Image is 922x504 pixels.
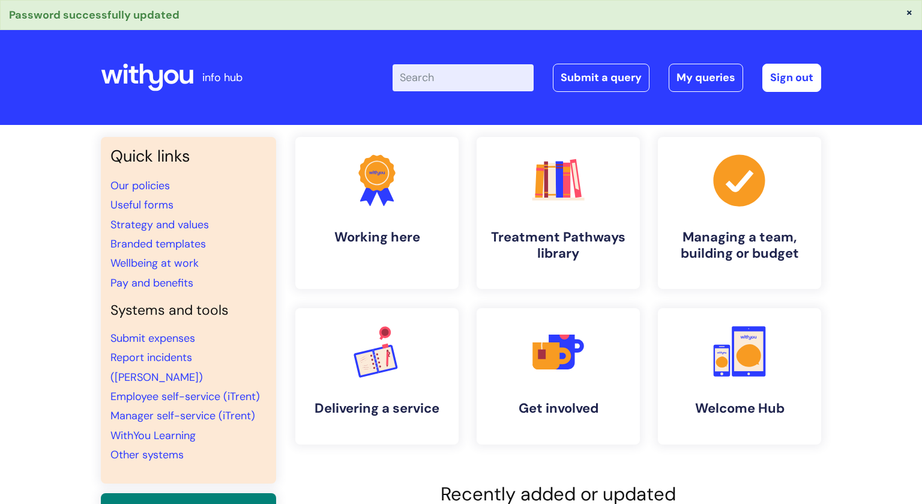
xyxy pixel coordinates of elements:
a: Useful forms [110,198,173,212]
button: × [906,7,913,17]
a: Employee self-service (iTrent) [110,389,260,404]
a: Pay and benefits [110,276,193,290]
h4: Delivering a service [305,401,449,416]
a: Sign out [762,64,821,91]
a: Delivering a service [295,308,459,444]
a: Branded templates [110,237,206,251]
a: Treatment Pathways library [477,137,640,289]
a: Working here [295,137,459,289]
div: | - [393,64,821,91]
h4: Systems and tools [110,302,267,319]
a: Our policies [110,178,170,193]
h4: Get involved [486,401,630,416]
a: Manager self-service (iTrent) [110,408,255,423]
a: Get involved [477,308,640,444]
a: My queries [669,64,743,91]
a: Submit a query [553,64,649,91]
h4: Treatment Pathways library [486,229,630,261]
a: WithYou Learning [110,428,196,443]
a: Strategy and values [110,217,209,232]
a: Wellbeing at work [110,256,199,270]
h4: Managing a team, building or budget [667,229,812,261]
a: Other systems [110,448,184,462]
h4: Welcome Hub [667,401,812,416]
a: Report incidents ([PERSON_NAME]) [110,350,203,384]
a: Welcome Hub [658,308,821,444]
h3: Quick links [110,147,267,166]
a: Submit expenses [110,331,195,345]
input: Search [393,64,534,91]
a: Managing a team, building or budget [658,137,821,289]
h4: Working here [305,229,449,245]
p: info hub [202,68,243,87]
